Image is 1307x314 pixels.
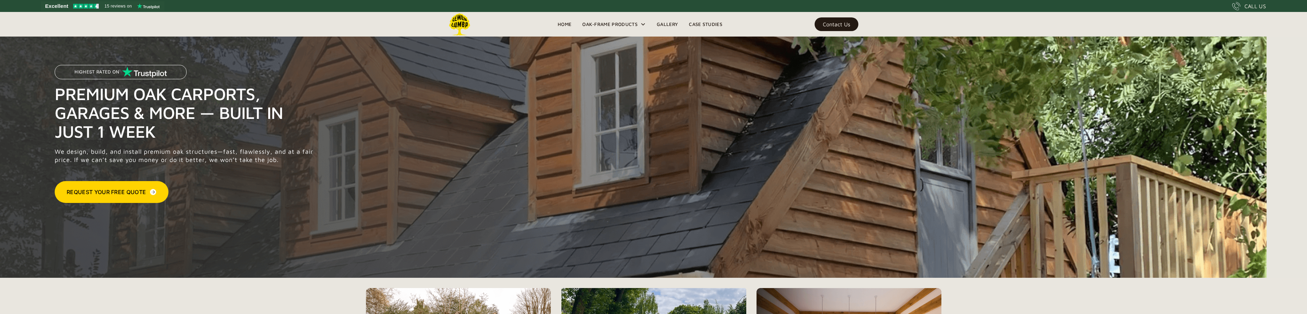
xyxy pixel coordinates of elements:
a: Gallery [651,19,683,29]
p: Highest Rated on [74,70,119,74]
div: Request Your Free Quote [67,188,146,196]
h1: Premium Oak Carports, Garages & More — Built in Just 1 Week [55,84,317,141]
div: Oak-Frame Products [582,20,638,28]
p: We design, build, and install premium oak structures—fast, flawlessly, and at a fair price. If we... [55,148,317,164]
div: Oak-Frame Products [577,12,651,37]
a: Contact Us [815,17,858,31]
a: Case Studies [683,19,728,29]
div: Contact Us [823,22,850,27]
a: See Lemon Lumba reviews on Trustpilot [41,1,164,11]
span: 15 reviews on [105,2,132,10]
img: Trustpilot logo [137,3,160,9]
a: Highest Rated on [55,65,187,84]
a: Request Your Free Quote [55,181,168,203]
div: CALL US [1244,2,1266,10]
span: Excellent [45,2,68,10]
a: CALL US [1232,2,1266,10]
a: Home [552,19,577,29]
img: Trustpilot 4.5 stars [73,4,99,9]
